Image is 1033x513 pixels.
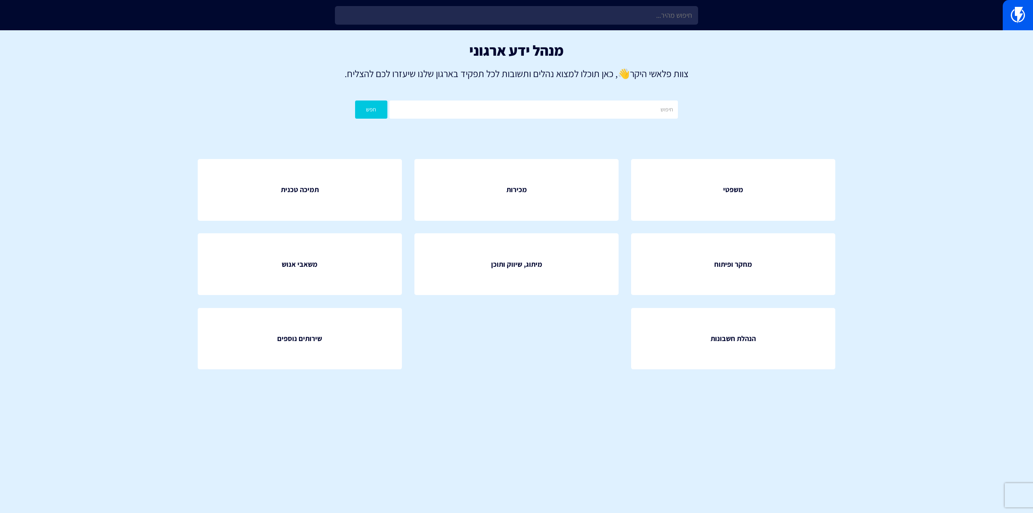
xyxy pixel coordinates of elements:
[414,159,619,221] a: מכירות
[414,233,619,295] a: מיתוג, שיווק ותוכן
[198,159,402,221] a: תמיכה טכנית
[281,184,319,195] span: תמיכה טכנית
[491,259,542,270] span: מיתוג, שיווק ותוכן
[277,333,322,344] span: שירותים נוספים
[389,101,678,119] input: חיפוש
[714,259,752,270] span: מחקר ופיתוח
[335,6,698,25] input: חיפוש מהיר...
[618,67,630,80] strong: 👋
[198,308,402,370] a: שירותים נוספים
[711,333,756,344] span: הנהלת חשבונות
[631,159,835,221] a: משפטי
[355,101,387,119] button: חפש
[198,233,402,295] a: משאבי אנוש
[12,42,1021,59] h1: מנהל ידע ארגוני
[631,308,835,370] a: הנהלת חשבונות
[506,184,527,195] span: מכירות
[723,184,743,195] span: משפטי
[631,233,835,295] a: מחקר ופיתוח
[282,259,318,270] span: משאבי אנוש
[12,67,1021,80] p: צוות פלאשי היקר , כאן תוכלו למצוא נהלים ותשובות לכל תפקיד בארגון שלנו שיעזרו לכם להצליח.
